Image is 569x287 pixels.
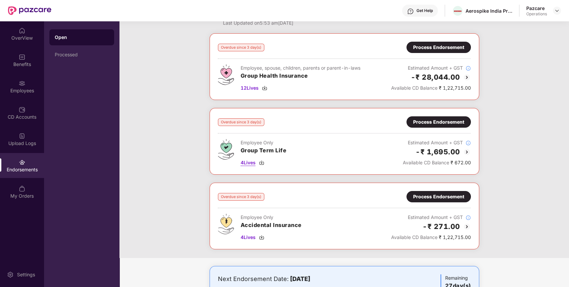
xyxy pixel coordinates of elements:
[19,27,25,34] img: svg+xml;base64,PHN2ZyBpZD0iSG9tZSIgeG1sbnM9Imh0dHA6Ly93d3cudzMub3JnLzIwMDAvc3ZnIiB3aWR0aD0iMjAiIG...
[218,118,264,126] div: Overdue since 3 day(s)
[422,221,460,232] h2: -₹ 271.00
[241,84,259,92] span: 12 Lives
[19,133,25,139] img: svg+xml;base64,PHN2ZyBpZD0iVXBsb2FkX0xvZ3MiIGRhdGEtbmFtZT0iVXBsb2FkIExvZ3MiIHhtbG5zPSJodHRwOi8vd3...
[19,185,25,192] img: svg+xml;base64,PHN2ZyBpZD0iTXlfT3JkZXJzIiBkYXRhLW5hbWU9Ik15IE9yZGVycyIgeG1sbnM9Imh0dHA6Ly93d3cudz...
[416,8,433,13] div: Get Help
[241,64,360,72] div: Employee, spouse, children, parents or parent-in-laws
[290,275,310,282] b: [DATE]
[526,11,547,17] div: Operations
[241,146,287,155] h3: Group Term Life
[403,159,471,166] div: ₹ 672.00
[7,271,14,278] img: svg+xml;base64,PHN2ZyBpZD0iU2V0dGluZy0yMHgyMCIgeG1sbnM9Imh0dHA6Ly93d3cudzMub3JnLzIwMDAvc3ZnIiB3aW...
[218,64,234,85] img: svg+xml;base64,PHN2ZyB4bWxucz0iaHR0cDovL3d3dy53My5vcmcvMjAwMC9zdmciIHdpZHRoPSI0Ny43MTQiIGhlaWdodD...
[55,34,109,41] div: Open
[218,139,234,160] img: svg+xml;base64,PHN2ZyB4bWxucz0iaHR0cDovL3d3dy53My5vcmcvMjAwMC9zdmciIHdpZHRoPSI0Ny43MTQiIGhlaWdodD...
[463,223,471,231] img: svg+xml;base64,PHN2ZyBpZD0iQmFjay0yMHgyMCIgeG1sbnM9Imh0dHA6Ly93d3cudzMub3JnLzIwMDAvc3ZnIiB3aWR0aD...
[453,8,463,14] img: Aerospike_(database)-Logo.wine.png
[466,140,471,146] img: svg+xml;base64,PHN2ZyBpZD0iSW5mb18tXzMyeDMyIiBkYXRhLW5hbWU9IkluZm8gLSAzMngzMiIgeG1sbnM9Imh0dHA6Ly...
[241,72,360,80] h3: Group Health Insurance
[413,193,464,200] div: Process Endorsement
[218,274,382,284] div: Next Endorsement Date:
[391,84,471,92] div: ₹ 1,22,715.00
[19,106,25,113] img: svg+xml;base64,PHN2ZyBpZD0iQ0RfQWNjb3VudHMiIGRhdGEtbmFtZT0iQ0QgQWNjb3VudHMiIHhtbG5zPSJodHRwOi8vd3...
[391,234,471,241] div: ₹ 1,22,715.00
[391,64,471,72] div: Estimated Amount + GST
[466,66,471,71] img: svg+xml;base64,PHN2ZyBpZD0iSW5mb18tXzMyeDMyIiBkYXRhLW5hbWU9IkluZm8gLSAzMngzMiIgeG1sbnM9Imh0dHA6Ly...
[391,85,438,91] span: Available CD Balance
[241,159,256,166] span: 4 Lives
[19,80,25,87] img: svg+xml;base64,PHN2ZyBpZD0iRW1wbG95ZWVzIiB4bWxucz0iaHR0cDovL3d3dy53My5vcmcvMjAwMC9zdmciIHdpZHRoPS...
[241,139,287,146] div: Employee Only
[554,8,560,13] img: svg+xml;base64,PHN2ZyBpZD0iRHJvcGRvd24tMzJ4MzIiIHhtbG5zPSJodHRwOi8vd3d3LnczLm9yZy8yMDAwL3N2ZyIgd2...
[413,44,464,51] div: Process Endorsement
[19,54,25,60] img: svg+xml;base64,PHN2ZyBpZD0iQmVuZWZpdHMiIHhtbG5zPSJodHRwOi8vd3d3LnczLm9yZy8yMDAwL3N2ZyIgd2lkdGg9Ij...
[241,234,256,241] span: 4 Lives
[526,5,547,11] div: Pazcare
[463,148,471,156] img: svg+xml;base64,PHN2ZyBpZD0iQmFjay0yMHgyMCIgeG1sbnM9Imh0dHA6Ly93d3cudzMub3JnLzIwMDAvc3ZnIiB3aWR0aD...
[415,146,460,157] h2: -₹ 1,695.00
[403,139,471,146] div: Estimated Amount + GST
[466,8,512,14] div: Aerospike India Private Limited
[223,19,333,27] div: Last Updated on 5:53 am[DATE]
[391,214,471,221] div: Estimated Amount + GST
[407,8,414,15] img: svg+xml;base64,PHN2ZyBpZD0iSGVscC0zMngzMiIgeG1sbnM9Imh0dHA6Ly93d3cudzMub3JnLzIwMDAvc3ZnIiB3aWR0aD...
[218,214,234,234] img: svg+xml;base64,PHN2ZyB4bWxucz0iaHR0cDovL3d3dy53My5vcmcvMjAwMC9zdmciIHdpZHRoPSI0OS4zMjEiIGhlaWdodD...
[411,72,460,83] h2: -₹ 28,044.00
[241,214,302,221] div: Employee Only
[466,215,471,220] img: svg+xml;base64,PHN2ZyBpZD0iSW5mb18tXzMyeDMyIiBkYXRhLW5hbWU9IkluZm8gLSAzMngzMiIgeG1sbnM9Imh0dHA6Ly...
[15,271,37,278] div: Settings
[218,193,264,201] div: Overdue since 3 day(s)
[55,52,109,57] div: Processed
[241,221,302,230] h3: Accidental Insurance
[8,6,51,15] img: New Pazcare Logo
[262,85,267,91] img: svg+xml;base64,PHN2ZyBpZD0iRG93bmxvYWQtMzJ4MzIiIHhtbG5zPSJodHRwOi8vd3d3LnczLm9yZy8yMDAwL3N2ZyIgd2...
[259,235,264,240] img: svg+xml;base64,PHN2ZyBpZD0iRG93bmxvYWQtMzJ4MzIiIHhtbG5zPSJodHRwOi8vd3d3LnczLm9yZy8yMDAwL3N2ZyIgd2...
[19,159,25,166] img: svg+xml;base64,PHN2ZyBpZD0iRW5kb3JzZW1lbnRzIiB4bWxucz0iaHR0cDovL3d3dy53My5vcmcvMjAwMC9zdmciIHdpZH...
[218,44,264,51] div: Overdue since 3 day(s)
[413,118,464,126] div: Process Endorsement
[259,160,264,165] img: svg+xml;base64,PHN2ZyBpZD0iRG93bmxvYWQtMzJ4MzIiIHhtbG5zPSJodHRwOi8vd3d3LnczLm9yZy8yMDAwL3N2ZyIgd2...
[403,160,449,165] span: Available CD Balance
[391,234,438,240] span: Available CD Balance
[463,73,471,81] img: svg+xml;base64,PHN2ZyBpZD0iQmFjay0yMHgyMCIgeG1sbnM9Imh0dHA6Ly93d3cudzMub3JnLzIwMDAvc3ZnIiB3aWR0aD...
